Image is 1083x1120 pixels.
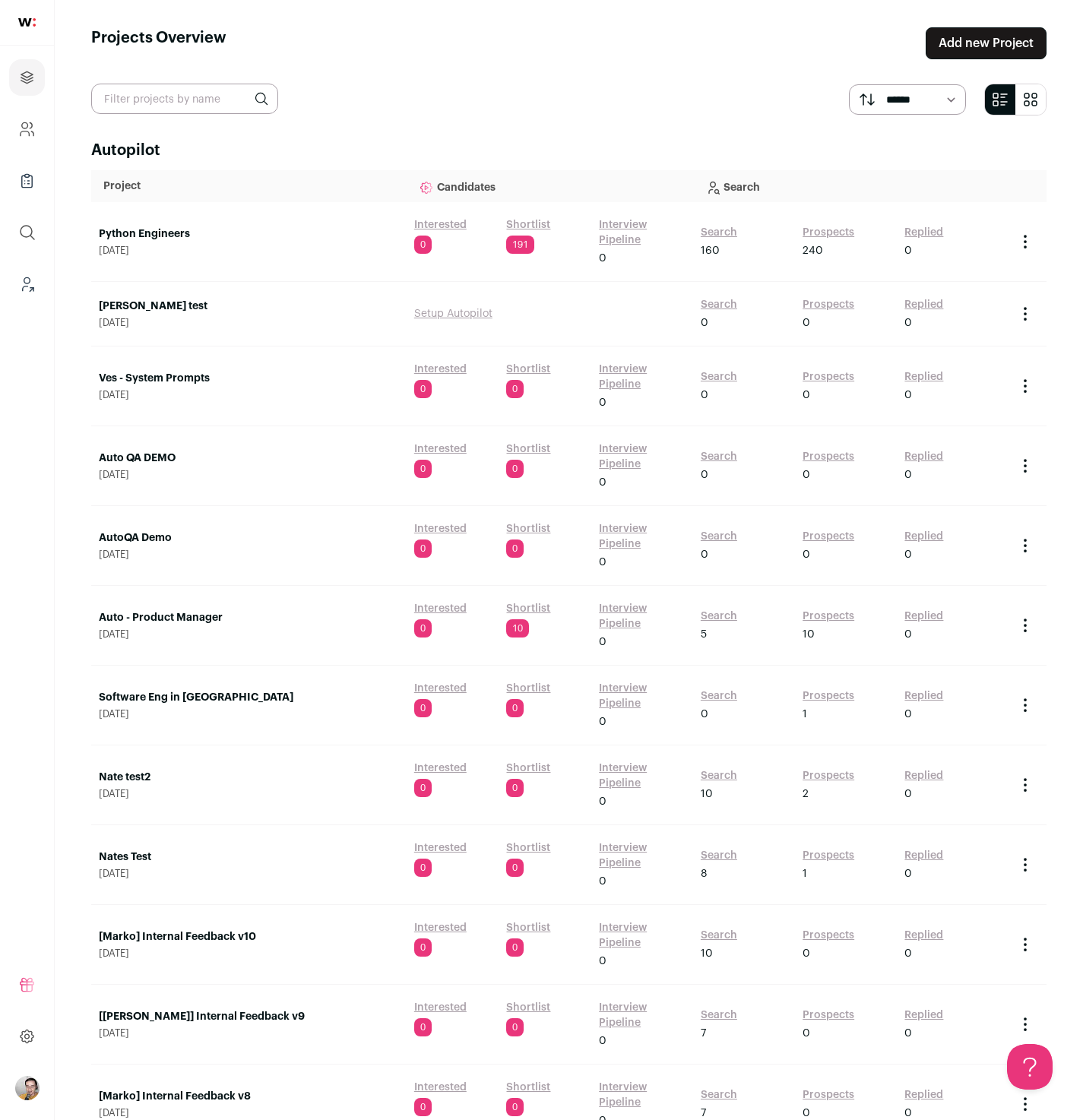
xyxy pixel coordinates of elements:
span: 0 [414,699,432,717]
span: [DATE] [99,469,399,481]
span: [DATE] [99,948,399,960]
a: Prospects [803,1008,854,1023]
a: Interested [414,920,467,935]
button: Project Actions [1016,457,1034,475]
span: 10 [803,627,815,642]
span: 0 [414,380,432,398]
span: 0 [414,539,432,558]
span: 7 [701,1026,706,1041]
a: Shortlist [506,761,550,776]
a: Search [701,609,737,624]
img: wellfound-shorthand-0d5821cbd27db2630d0214b213865d53afaa358527fdda9d0ea32b1df1b89c2c.svg [18,18,36,27]
a: Search [701,369,737,384]
span: 1 [803,866,807,881]
span: 0 [904,707,912,722]
span: 0 [414,460,432,478]
span: 0 [506,1018,524,1036]
button: Project Actions [1016,1015,1034,1033]
a: Shortlist [506,441,550,457]
span: 0 [803,388,810,403]
span: [DATE] [99,788,399,800]
span: 0 [904,243,912,258]
a: Nates Test [99,849,399,865]
a: Software Eng in [GEOGRAPHIC_DATA] [99,690,399,705]
a: Search [701,928,737,943]
a: AutoQA Demo [99,530,399,546]
span: 0 [506,460,524,478]
a: [[PERSON_NAME]] Internal Feedback v9 [99,1009,399,1024]
a: Replied [904,1008,943,1023]
span: 0 [599,475,606,490]
a: [Marko] Internal Feedback v8 [99,1089,399,1104]
a: Prospects [803,225,854,240]
span: 0 [803,467,810,482]
a: Interview Pipeline [599,217,686,248]
span: 0 [414,1098,432,1116]
a: Search [701,1008,737,1023]
span: [DATE] [99,389,399,401]
a: Python Engineers [99,226,399,242]
button: Project Actions [1016,233,1034,251]
a: Nate test2 [99,770,399,785]
a: Interview Pipeline [599,761,686,791]
a: Replied [904,1087,943,1103]
span: 0 [414,1018,432,1036]
a: Shortlist [506,601,550,616]
a: Search [701,529,737,544]
a: Replied [904,225,943,240]
a: Interview Pipeline [599,1000,686,1030]
span: 0 [904,786,912,802]
a: Interested [414,1000,467,1015]
span: 0 [506,699,524,717]
button: Project Actions [1016,377,1034,395]
span: 0 [506,938,524,957]
a: Shortlist [506,362,550,377]
span: 0 [599,555,606,570]
a: Prospects [803,848,854,863]
span: 8 [701,866,707,881]
a: Shortlist [506,1080,550,1095]
span: 0 [904,547,912,562]
span: 0 [414,779,432,797]
span: 0 [506,539,524,558]
a: Prospects [803,609,854,624]
span: [DATE] [99,708,399,720]
a: Interested [414,761,467,776]
a: Interview Pipeline [599,362,686,392]
a: Interested [414,601,467,616]
button: Project Actions [1016,856,1034,874]
button: Project Actions [1016,305,1034,323]
span: 0 [506,859,524,877]
button: Project Actions [1016,616,1034,634]
button: Project Actions [1016,935,1034,954]
span: 1 [803,707,807,722]
p: Candidates [419,171,681,201]
a: Projects [9,59,45,96]
span: 0 [904,315,912,331]
button: Project Actions [1016,696,1034,714]
iframe: Toggle Customer Support [1007,1044,1053,1090]
a: Interview Pipeline [599,441,686,472]
a: Setup Autopilot [414,308,492,319]
span: [DATE] [99,1027,399,1039]
a: Add new Project [926,27,1047,59]
span: 0 [599,714,606,729]
p: Project [103,179,394,194]
h2: Autopilot [91,140,1047,161]
span: 10 [506,619,529,638]
a: Search [701,1087,737,1103]
span: 0 [414,938,432,957]
a: Prospects [803,449,854,464]
a: Search [701,449,737,464]
a: Search [701,848,737,863]
span: 0 [701,315,708,331]
a: Interested [414,217,467,233]
span: 0 [414,619,432,638]
span: 0 [506,1098,524,1116]
a: Search [701,768,737,783]
a: Interested [414,681,467,696]
a: Auto - Product Manager [99,610,399,625]
span: 0 [904,1026,912,1041]
span: [DATE] [99,868,399,880]
span: 0 [701,388,708,403]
